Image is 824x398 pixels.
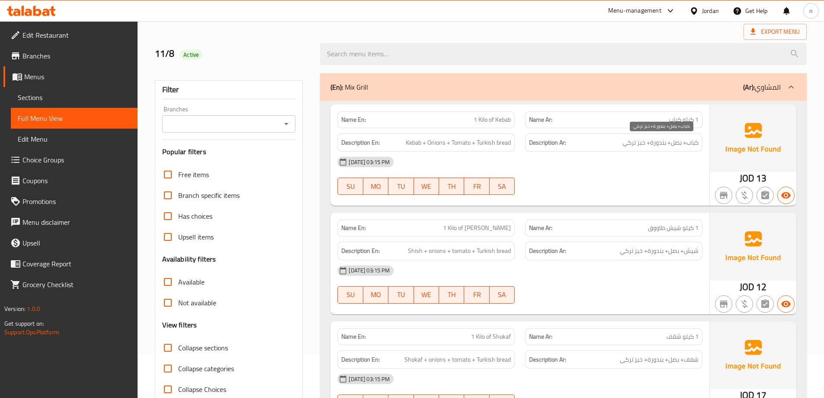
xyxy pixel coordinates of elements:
[408,246,511,256] span: Shish + onions + tomato + Turkish bread
[330,81,343,94] b: (En):
[493,180,511,193] span: SA
[740,170,754,187] span: JOD
[464,178,489,195] button: FR
[162,320,197,330] h3: View filters
[736,295,753,313] button: Purchased item
[341,332,366,341] strong: Name En:
[529,223,552,233] strong: Name Ar:
[367,288,385,301] span: MO
[341,137,380,148] strong: Description En:
[4,318,44,329] span: Get support on:
[345,266,393,275] span: [DATE] 03:15 PM
[345,158,393,166] span: [DATE] 03:15 PM
[320,43,807,65] input: search
[341,115,366,124] strong: Name En:
[363,178,388,195] button: MO
[464,286,489,304] button: FR
[22,196,131,207] span: Promotions
[648,223,699,233] span: 1 كيلو شيش طاووق
[178,363,234,374] span: Collapse categories
[490,178,515,195] button: SA
[22,259,131,269] span: Coverage Report
[743,81,755,94] b: (Ar):
[439,286,464,304] button: TH
[744,24,807,40] span: Export Menu
[669,115,699,124] span: 1 كيلو كباب
[341,288,359,301] span: SU
[529,137,566,148] strong: Description Ar:
[3,45,138,66] a: Branches
[442,288,461,301] span: TH
[417,180,436,193] span: WE
[468,180,486,193] span: FR
[178,232,214,242] span: Upsell items
[22,30,131,40] span: Edit Restaurant
[4,327,59,338] a: Support.OpsPlatform
[337,286,363,304] button: SU
[3,233,138,253] a: Upsell
[3,170,138,191] a: Coupons
[715,295,732,313] button: Not branch specific item
[4,303,26,314] span: Version:
[3,66,138,87] a: Menus
[740,278,754,295] span: JOD
[178,384,226,395] span: Collapse Choices
[406,137,511,148] span: Kebab + Onions + Tomato + Turkish bread
[363,286,388,304] button: MO
[320,73,807,101] div: (En): Mix Grill(Ar):المشاوي
[404,354,511,365] span: Shokaf + onions + tomato + Turkish bread
[757,187,774,204] button: Not has choices
[341,246,380,256] strong: Description En:
[809,6,813,16] span: n
[11,129,138,149] a: Edit Menu
[702,6,719,16] div: Jordan
[757,295,774,313] button: Not has choices
[280,118,292,130] button: Open
[337,178,363,195] button: SU
[180,51,202,59] span: Active
[18,113,131,123] span: Full Menu View
[162,81,296,99] div: Filter
[3,25,138,45] a: Edit Restaurant
[18,134,131,144] span: Edit Menu
[180,49,202,60] div: Active
[417,288,436,301] span: WE
[710,213,796,280] img: Ae5nvW7+0k+MAAAAAElFTkSuQmCC
[3,253,138,274] a: Coverage Report
[162,147,296,157] h3: Popular filters
[345,375,393,383] span: [DATE] 03:15 PM
[750,26,800,37] span: Export Menu
[367,180,385,193] span: MO
[468,288,486,301] span: FR
[777,295,795,313] button: Available
[490,286,515,304] button: SA
[330,82,368,92] p: Mix Grill
[471,332,511,341] span: 1 Kilo of Shokaf
[442,180,461,193] span: TH
[155,47,310,60] h2: 11/8
[178,190,240,201] span: Branch specific items
[341,223,366,233] strong: Name En:
[11,87,138,108] a: Sections
[162,254,216,264] h3: Availability filters
[3,212,138,233] a: Menu disclaimer
[178,343,228,353] span: Collapse sections
[529,246,566,256] strong: Description Ar:
[22,238,131,248] span: Upsell
[710,104,796,172] img: Ae5nvW7+0k+MAAAAAElFTkSuQmCC
[341,354,380,365] strong: Description En:
[11,108,138,129] a: Full Menu View
[443,223,511,233] span: 1 Kilo of [PERSON_NAME]
[736,187,753,204] button: Purchased item
[24,71,131,82] span: Menus
[3,191,138,212] a: Promotions
[178,277,205,287] span: Available
[529,332,552,341] strong: Name Ar:
[715,187,732,204] button: Not branch specific item
[178,211,212,221] span: Has choices
[414,178,439,195] button: WE
[392,180,410,193] span: TU
[608,6,661,16] div: Menu-management
[474,115,511,124] span: 1 Kilo of Kebab
[529,354,566,365] strong: Description Ar:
